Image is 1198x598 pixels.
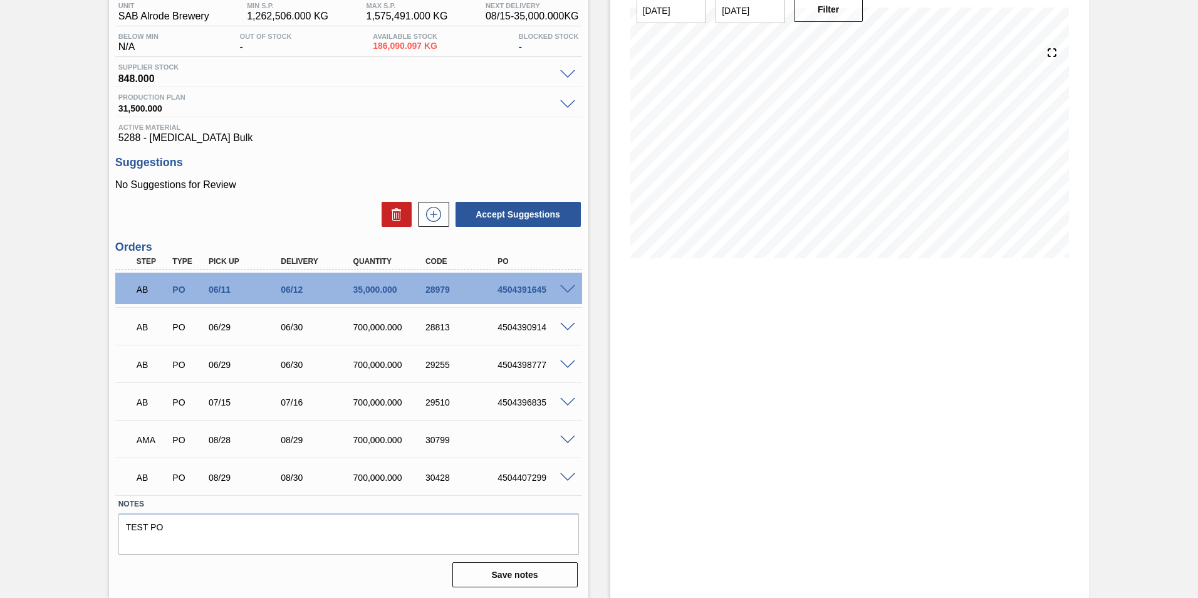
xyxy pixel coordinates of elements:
[516,33,582,53] div: -
[169,435,207,445] div: Purchase order
[373,41,437,51] span: 186,090.097 KG
[206,322,286,332] div: 06/29/2025
[206,285,286,295] div: 06/11/2025
[422,435,503,445] div: 30799
[137,435,168,445] p: AMA
[206,257,286,266] div: Pick up
[118,63,554,71] span: Supplier Stock
[118,2,209,9] span: Unit
[133,464,171,491] div: Awaiting Pick Up
[494,473,575,483] div: 4504407299
[133,257,171,266] div: Step
[137,360,168,370] p: AB
[494,285,575,295] div: 4504391645
[206,397,286,407] div: 07/15/2025
[247,11,328,22] span: 1,262,506.000 KG
[118,513,579,555] textarea: TEST PO
[118,71,554,83] span: 848.000
[278,473,358,483] div: 08/30/2025
[422,360,503,370] div: 29255
[278,360,358,370] div: 06/30/2025
[133,276,171,303] div: Awaiting Pick Up
[422,473,503,483] div: 30428
[422,285,503,295] div: 28979
[350,435,431,445] div: 700,000.000
[118,101,554,113] span: 31,500.000
[278,322,358,332] div: 06/30/2025
[452,562,578,587] button: Save notes
[133,313,171,341] div: Awaiting Pick Up
[133,389,171,416] div: Awaiting Pick Up
[486,11,579,22] span: 08/15 - 35,000.000 KG
[278,397,358,407] div: 07/16/2025
[118,123,579,131] span: Active Material
[133,351,171,379] div: Awaiting Pick Up
[494,322,575,332] div: 4504390914
[206,435,286,445] div: 08/28/2025
[350,397,431,407] div: 700,000.000
[247,2,328,9] span: MIN S.P.
[367,2,448,9] span: MAX S.P.
[350,285,431,295] div: 35,000.000
[350,322,431,332] div: 700,000.000
[278,285,358,295] div: 06/12/2025
[373,33,437,40] span: Available Stock
[449,201,582,228] div: Accept Suggestions
[169,322,207,332] div: Purchase order
[412,202,449,227] div: New suggestion
[118,11,209,22] span: SAB Alrode Brewery
[206,360,286,370] div: 06/29/2025
[169,473,207,483] div: Purchase order
[237,33,295,53] div: -
[422,322,503,332] div: 28813
[137,473,168,483] p: AB
[118,495,579,513] label: Notes
[169,257,207,266] div: Type
[519,33,579,40] span: Blocked Stock
[422,397,503,407] div: 29510
[494,397,575,407] div: 4504396835
[278,257,358,266] div: Delivery
[367,11,448,22] span: 1,575,491.000 KG
[137,322,168,332] p: AB
[486,2,579,9] span: Next Delivery
[115,33,162,53] div: N/A
[169,360,207,370] div: Purchase order
[422,257,503,266] div: Code
[115,156,582,169] h3: Suggestions
[375,202,412,227] div: Delete Suggestions
[350,257,431,266] div: Quantity
[278,435,358,445] div: 08/29/2025
[169,397,207,407] div: Purchase order
[115,241,582,254] h3: Orders
[137,285,168,295] p: AB
[118,93,554,101] span: Production plan
[169,285,207,295] div: Purchase order
[133,426,171,454] div: Awaiting Manager Approval
[494,257,575,266] div: PO
[350,473,431,483] div: 700,000.000
[240,33,292,40] span: Out Of Stock
[494,360,575,370] div: 4504398777
[115,179,582,191] p: No Suggestions for Review
[118,132,579,144] span: 5288 - [MEDICAL_DATA] Bulk
[350,360,431,370] div: 700,000.000
[456,202,581,227] button: Accept Suggestions
[137,397,168,407] p: AB
[118,33,159,40] span: Below Min
[206,473,286,483] div: 08/29/2025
